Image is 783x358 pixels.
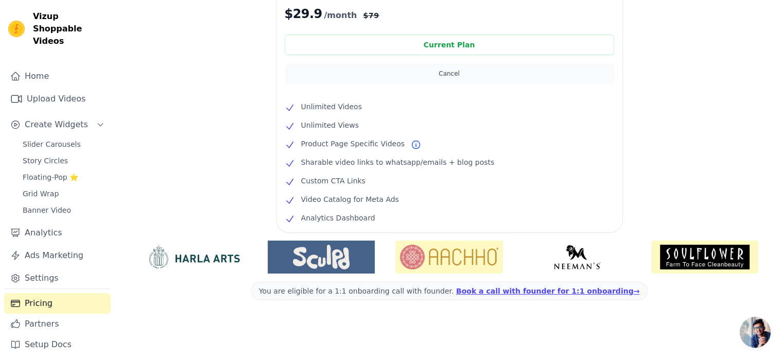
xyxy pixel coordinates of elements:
img: Vizup [8,21,25,37]
a: Home [4,66,111,87]
span: Floating-Pop ⭐ [23,172,78,182]
button: Create Widgets [4,114,111,135]
li: Video Catalog for Meta Ads [285,193,614,206]
li: Custom CTA Links [285,175,614,187]
a: Settings [4,268,111,288]
span: Create Widgets [25,118,88,131]
span: /month [324,9,357,22]
a: Story Circles [16,154,111,168]
button: Cancel [285,63,614,84]
span: $ 29.9 [285,6,322,22]
a: Banner Video [16,203,111,217]
span: Unlimited Videos [301,100,362,113]
a: Upload Videos [4,89,111,109]
a: Analytics [4,223,111,243]
a: Ads Marketing [4,245,111,266]
span: Analytics Dashboard [301,212,375,224]
span: $ 79 [363,10,379,21]
a: Floating-Pop ⭐ [16,170,111,184]
span: Sharable video links to whatsapp/emails + blog posts [301,156,495,168]
a: Grid Wrap [16,186,111,201]
span: Product Page Specific Videos [301,138,405,150]
div: Open chat [740,317,771,348]
img: Soulflower [651,241,758,274]
span: Vizup Shoppable Videos [33,10,107,47]
span: Banner Video [23,205,71,215]
span: Slider Carousels [23,139,81,149]
a: Pricing [4,293,111,314]
img: Sculpd US [268,245,375,269]
img: HarlaArts [140,245,247,269]
a: Book a call with founder for 1:1 onboarding [456,287,639,295]
span: Grid Wrap [23,189,59,199]
img: Neeman's [524,245,631,269]
div: Current Plan [285,35,614,55]
span: Story Circles [23,156,68,166]
img: Aachho [395,241,502,274]
span: Unlimited Views [301,119,359,131]
a: Setup Docs [4,334,111,355]
a: Partners [4,314,111,334]
a: Slider Carousels [16,137,111,151]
